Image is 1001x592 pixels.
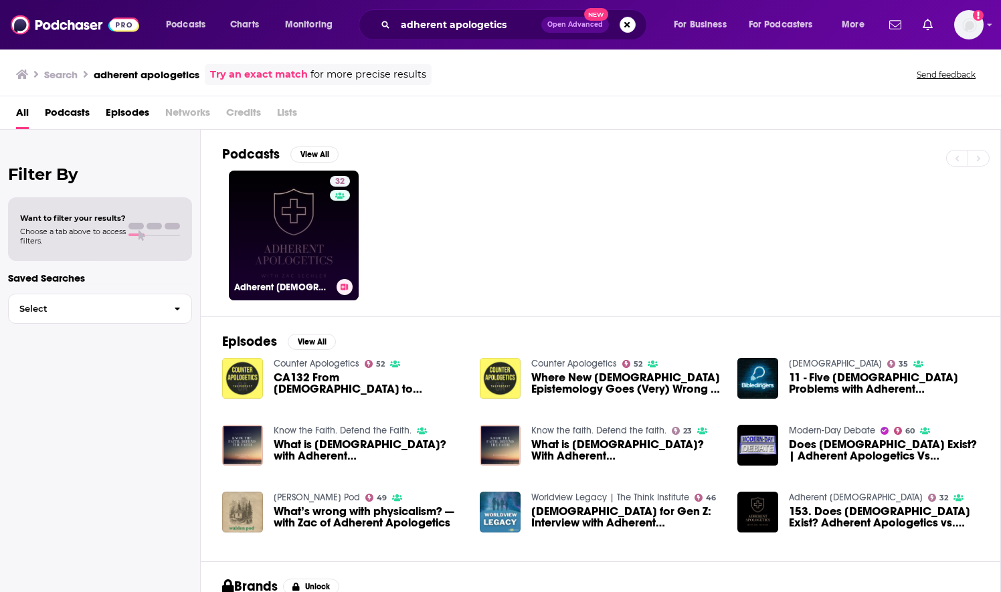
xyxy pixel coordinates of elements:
a: 32Adherent [DEMOGRAPHIC_DATA] [229,171,359,300]
a: Episodes [106,102,149,129]
a: CA132 From Atheism to Agnosticism (w/ Adherent Apologetics) [274,372,464,395]
a: 52 [622,360,643,368]
input: Search podcasts, credits, & more... [395,14,541,35]
span: For Podcasters [749,15,813,34]
img: CA132 From Atheism to Agnosticism (w/ Adherent Apologetics) [222,358,263,399]
a: Charts [221,14,267,35]
span: Monitoring [285,15,333,34]
h2: Podcasts [222,146,280,163]
button: open menu [740,14,832,35]
a: Know the Faith. Defend the Faith. [274,425,412,436]
span: Select [9,304,163,313]
a: 35 [887,360,909,368]
span: 52 [634,361,642,367]
span: What is [DEMOGRAPHIC_DATA]? With Adherent [DEMOGRAPHIC_DATA] [531,439,721,462]
img: Where New Atheist Epistemology Goes (Very) Wrong – Interview on Adherent Apologetics [480,358,521,399]
span: Podcasts [166,15,205,34]
span: CA132 From [DEMOGRAPHIC_DATA] to [DEMOGRAPHIC_DATA] (w/ Adherent [DEMOGRAPHIC_DATA]) [274,372,464,395]
svg: Add a profile image [973,10,984,21]
a: What is Apologetics? With Adherent Apologetics [531,439,721,462]
a: 52 [365,360,385,368]
span: 60 [905,428,915,434]
a: 46 [695,494,717,502]
span: 153. Does [DEMOGRAPHIC_DATA] Exist? Adherent Apologetics vs. Godless Engineer [789,506,979,528]
a: Does God Exist? | Adherent Apologetics Vs Deconverted Man [789,439,979,462]
span: What is [DEMOGRAPHIC_DATA]? with Adherent [DEMOGRAPHIC_DATA] [274,439,464,462]
img: What is Apologetics? With Adherent Apologetics [480,425,521,466]
span: More [842,15,864,34]
span: Choose a tab above to access filters. [20,227,126,245]
a: 11 - Five Pentateuch Problems with Adherent Apologetics [789,372,979,395]
a: Counter Apologetics [531,358,617,369]
a: Modern-Day Debate [789,425,875,436]
a: Bibledingers [789,358,882,369]
span: Lists [277,102,297,129]
img: Apologetics for Gen Z: Interview with Adherent Apologetics | Tuesday Twofer (135) [480,492,521,532]
img: What’s wrong with physicalism? — with Zac of Adherent Apologetics [222,492,263,532]
span: 23 [683,428,692,434]
a: 32 [330,176,350,187]
a: EpisodesView All [222,333,336,350]
img: 153. Does God Exist? Adherent Apologetics vs. Godless Engineer [737,492,778,532]
span: Does [DEMOGRAPHIC_DATA] Exist? | Adherent Apologetics Vs Deconverted Man [789,439,979,462]
a: Try an exact match [210,67,308,82]
button: open menu [276,14,350,35]
span: 35 [899,361,908,367]
a: Show notifications dropdown [884,13,907,36]
button: open menu [832,14,881,35]
span: 32 [939,495,948,501]
button: open menu [664,14,743,35]
a: 49 [365,494,387,502]
button: open menu [157,14,223,35]
a: 60 [894,427,915,435]
button: Send feedback [913,69,980,80]
img: User Profile [954,10,984,39]
a: Walden Pod [274,492,360,503]
button: Show profile menu [954,10,984,39]
button: Open AdvancedNew [541,17,609,33]
h2: Filter By [8,165,192,184]
span: New [584,8,608,21]
a: PodcastsView All [222,146,339,163]
span: 49 [377,495,387,501]
span: For Business [674,15,727,34]
a: What is Apologetics? with Adherent Apologetics [274,439,464,462]
span: Logged in as nwierenga [954,10,984,39]
a: Where New Atheist Epistemology Goes (Very) Wrong – Interview on Adherent Apologetics [531,372,721,395]
h3: Search [44,68,78,81]
a: All [16,102,29,129]
img: Does God Exist? | Adherent Apologetics Vs Deconverted Man [737,425,778,466]
span: Open Advanced [547,21,603,28]
a: Know the faith. Defend the faith. [531,425,666,436]
span: 11 - Five [DEMOGRAPHIC_DATA] Problems with Adherent [DEMOGRAPHIC_DATA] [789,372,979,395]
img: 11 - Five Pentateuch Problems with Adherent Apologetics [737,358,778,399]
a: Adherent Apologetics [789,492,923,503]
a: Apologetics for Gen Z: Interview with Adherent Apologetics | Tuesday Twofer (135) [531,506,721,528]
h3: adherent apologetics [94,68,199,81]
a: Show notifications dropdown [917,13,938,36]
span: Charts [230,15,259,34]
span: Where New [DEMOGRAPHIC_DATA] Epistemology Goes (Very) Wrong – Interview on Adherent [DEMOGRAPHIC_... [531,372,721,395]
span: 52 [376,361,385,367]
img: Podchaser - Follow, Share and Rate Podcasts [11,12,139,37]
span: Credits [226,102,261,129]
img: What is Apologetics? with Adherent Apologetics [222,425,263,466]
a: 32 [928,494,949,502]
span: Networks [165,102,210,129]
a: Podcasts [45,102,90,129]
button: Select [8,294,192,324]
p: Saved Searches [8,272,192,284]
a: What’s wrong with physicalism? — with Zac of Adherent Apologetics [274,506,464,528]
a: Counter Apologetics [274,358,359,369]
